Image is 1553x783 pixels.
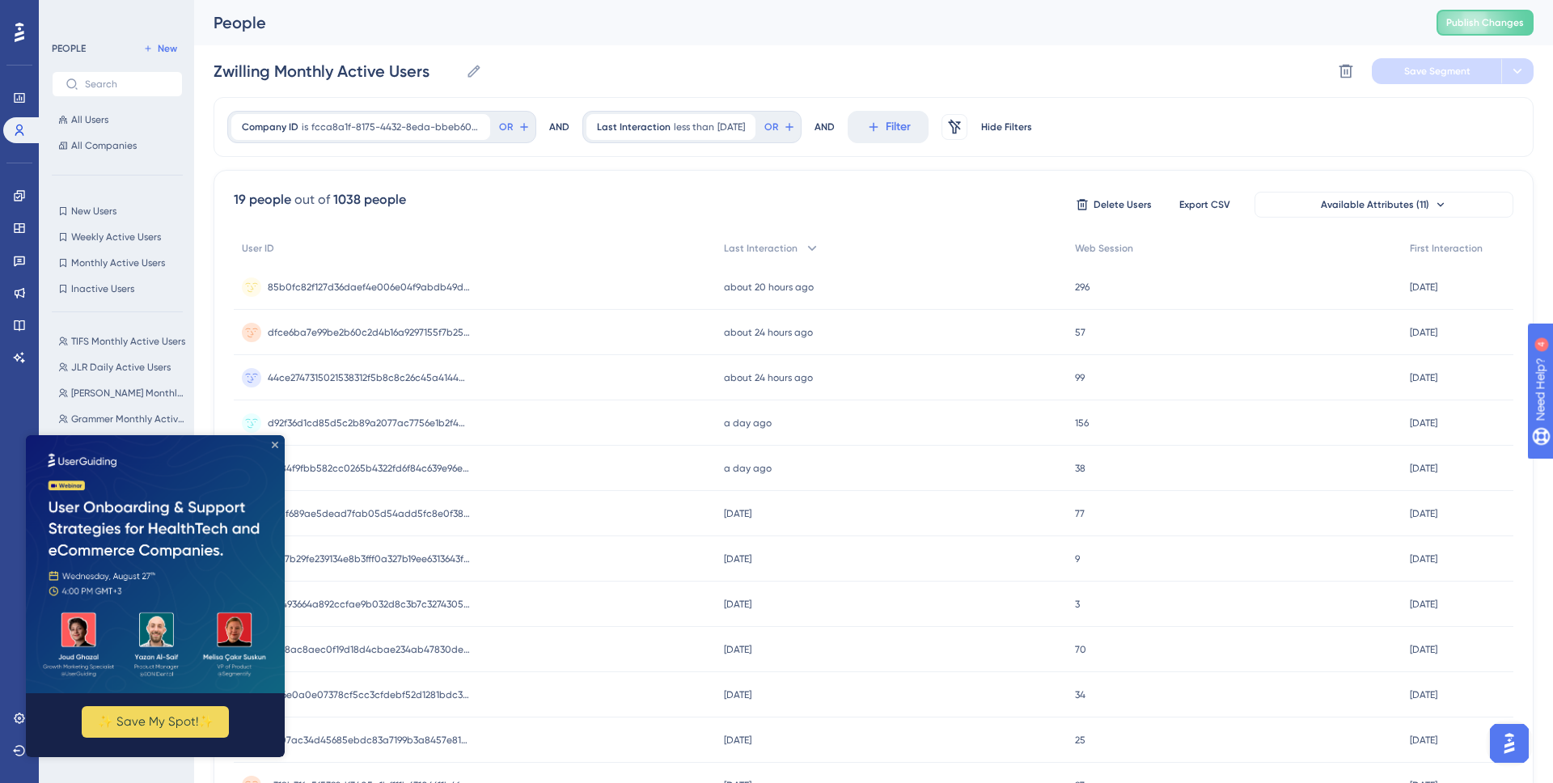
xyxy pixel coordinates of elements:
button: OR [497,114,532,140]
span: c9f493664a892ccfae9b032d8c3b7c3274305dfa09b8f17d13f39cec22cdba76 [268,598,470,611]
time: [DATE] [1410,508,1437,519]
span: f576e0a0e07378cf5cc3cfdebf52d1281bdc335db07cc4b00df2ec0944bbc102 [268,688,470,701]
button: All Users [52,110,183,129]
time: a day ago [724,463,772,474]
span: 70 [1075,643,1086,656]
time: [DATE] [724,689,751,700]
button: New [138,39,183,58]
span: New Users [71,205,116,218]
span: 5607b29fe239134e8b3fff0a327b19ee6313643fe81c9179124958a5ad90b6c7 [268,552,470,565]
button: [PERSON_NAME] Monthly Active Users [52,383,193,403]
time: [DATE] [1410,463,1437,474]
button: Weekly Active Users [52,227,183,247]
div: PEOPLE [52,42,86,55]
time: a day ago [724,417,772,429]
span: 77 [1075,507,1085,520]
button: Filter [848,111,929,143]
div: 1038 people [333,190,406,210]
button: Export CSV [1164,192,1245,218]
span: All Companies [71,139,137,152]
div: AND [549,111,569,143]
time: [DATE] [1410,372,1437,383]
div: People [214,11,1396,34]
span: Export CSV [1179,198,1230,211]
time: about 20 hours ago [724,281,814,293]
button: Grammer Monthly Active Users [52,409,193,429]
span: 156 [1075,417,1089,430]
span: 44ce2747315021538312f5b8c8c26c45a4144458bef16cbf53fac1d9c813196b [268,371,470,384]
span: 99 [1075,371,1085,384]
span: Filter [886,117,911,137]
div: Close Preview [246,6,252,13]
span: a084f9fbb582cc0265b4322fd6f84c639e96ea46e1e70f854bcd5ef171a6ea31 [268,462,470,475]
span: First Interaction [1410,242,1483,255]
span: 34 [1075,688,1085,701]
span: Save Segment [1404,65,1470,78]
input: Search [85,78,169,90]
span: 3 [1075,598,1080,611]
span: JLR Daily Active Users [71,361,171,374]
span: fcca8a1f-8175-4432-8eda-bbeb60a6535c [311,121,480,133]
span: 9 [1075,552,1080,565]
span: 296 [1075,281,1090,294]
button: Inactive Users [52,279,183,298]
span: Last Interaction [724,242,798,255]
time: about 24 hours ago [724,327,813,338]
time: [DATE] [724,734,751,746]
time: [DATE] [1410,327,1437,338]
span: Inactive Users [71,282,134,295]
span: Hide Filters [981,121,1032,133]
span: [PERSON_NAME] Monthly Active Users [71,387,186,400]
span: 85b0fc82f127d36daef4e006e04f9abdb49d69f2f7525f6ee0ad49f00548d2e8 [268,281,470,294]
button: New Users [52,201,183,221]
div: 4 [112,8,117,21]
button: Hide Filters [980,114,1032,140]
button: Monthly Active Users [52,253,183,273]
button: ✨ Save My Spot!✨ [56,271,203,303]
time: [DATE] [1410,689,1437,700]
div: AND [815,111,835,143]
time: [DATE] [1410,553,1437,565]
span: Monthly Active Users [71,256,165,269]
button: OR [762,114,798,140]
button: Publish Changes [1437,10,1534,36]
button: Save Segment [1372,58,1501,84]
span: Delete Users [1094,198,1152,211]
span: less than [674,121,714,133]
time: about 24 hours ago [724,372,813,383]
span: OR [499,121,513,133]
time: [DATE] [1410,417,1437,429]
span: c1138ac8aec0f19d18d4cbae234ab47830de48ca0b69820d89ab2deece187f0d [268,643,470,656]
time: [DATE] [1410,734,1437,746]
span: All Users [71,113,108,126]
button: All Companies [52,136,183,155]
div: 19 people [234,190,291,210]
div: out of [294,190,330,210]
span: dfce6ba7e99be2b60c2d4b16a9297155f7b255b0f2a4826851fb08b072709662 [268,326,470,339]
span: 0807ac34d45685ebdc83a7199b3a8457e81e00535a769091799c679cccfc7fff [268,734,470,747]
span: decf689ae5dead7fab05d54add5fc8e0f38df7d3a83bc2c7c46926e44bac92ce [268,507,470,520]
span: 25 [1075,734,1085,747]
button: Delete Users [1073,192,1154,218]
span: User ID [242,242,274,255]
time: [DATE] [724,599,751,610]
span: Grammer Monthly Active Users [71,413,186,425]
span: Web Session [1075,242,1133,255]
time: [DATE] [1410,281,1437,293]
button: Available Attributes (11) [1255,192,1513,218]
span: Weekly Active Users [71,231,161,243]
time: [DATE] [1410,599,1437,610]
span: Need Help? [38,4,101,23]
span: Company ID [242,121,298,133]
iframe: UserGuiding AI Assistant Launcher [1485,719,1534,768]
input: Segment Name [214,60,459,83]
time: [DATE] [724,553,751,565]
span: Available Attributes (11) [1321,198,1429,211]
span: TIFS Monthly Active Users [71,335,185,348]
span: is [302,121,308,133]
span: Publish Changes [1446,16,1524,29]
span: d92f36d1cd85d5c2b89a2077ac7756e1b2f4a41c2d898a94a9cf1978d468be91 [268,417,470,430]
span: Last Interaction [597,121,671,133]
